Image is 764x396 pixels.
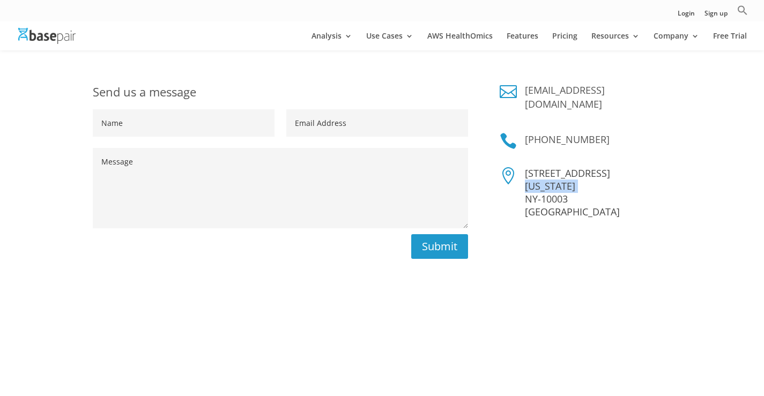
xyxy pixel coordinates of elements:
a:  [500,132,517,150]
input: Name [93,109,275,137]
a:  [500,83,517,100]
a: Login [678,10,695,21]
a: [EMAIL_ADDRESS][DOMAIN_NAME] [525,84,605,110]
a: Features [507,32,538,50]
a: Sign up [704,10,728,21]
a: [PHONE_NUMBER] [525,133,610,146]
a: Use Cases [366,32,413,50]
iframe: Drift Widget Chat Controller [710,342,751,383]
a: Search Icon Link [737,5,748,21]
a: Free Trial [713,32,747,50]
a: AWS HealthOmics [427,32,493,50]
a: Company [654,32,699,50]
a: Analysis [311,32,352,50]
span:  [500,167,517,184]
a: Pricing [552,32,577,50]
img: Basepair [18,28,76,43]
p: [STREET_ADDRESS] [US_STATE] NY-10003 [GEOGRAPHIC_DATA] [525,167,671,218]
a: Resources [591,32,640,50]
svg: Search [737,5,748,16]
h1: Send us a message [93,83,468,109]
button: Submit [411,234,468,259]
input: Email Address [286,109,468,137]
